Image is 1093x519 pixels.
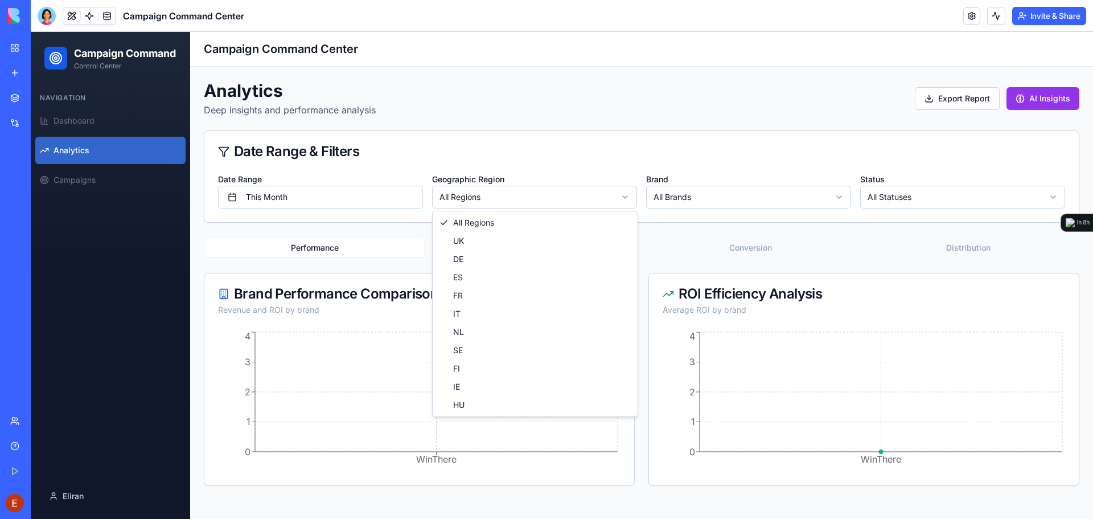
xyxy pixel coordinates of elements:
span: HU [422,367,434,379]
span: All Regions [422,185,463,197]
span: FR [422,258,432,269]
img: ACg8ocKFnJdMgNeqYT7_RCcLMN4YxrlIs1LBNMQb0qm9Kx_HdWhjfg=s96-c [6,494,24,512]
img: logo [1066,218,1075,227]
button: Invite & Share [1012,7,1086,25]
span: IT [422,276,430,288]
img: logo [8,8,79,24]
span: FI [422,331,429,342]
span: IE [422,349,429,361]
span: NL [422,295,433,306]
span: ES [422,240,432,251]
span: DE [422,222,433,233]
div: In 8h [1077,218,1090,227]
span: Campaign Command Center [123,9,244,23]
span: SE [422,313,432,324]
span: UK [422,203,433,215]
